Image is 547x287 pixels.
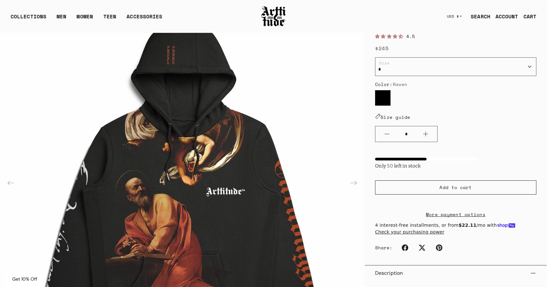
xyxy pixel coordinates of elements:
a: Twitter [415,241,429,255]
a: Facebook [398,241,412,255]
span: 50 [386,163,394,169]
a: Size guide [375,114,410,120]
span: Share: [375,244,393,251]
a: TEEN [103,13,116,25]
span: Raven [393,81,408,88]
a: Pinterest [432,241,446,255]
button: Minus [375,126,399,142]
div: CART [523,13,536,20]
div: Only left in stock [375,160,478,170]
label: Raven [375,90,391,106]
img: Arttitude [261,5,287,27]
h1: Saint [PERSON_NAME] Signature Hoodie [375,7,536,33]
a: ACCOUNT [490,10,518,23]
span: Get 10% Off [12,276,37,282]
a: MEN [57,13,66,25]
span: USD $ [447,14,459,19]
a: SEARCH [466,10,490,23]
div: Get 10% Off [6,271,43,287]
span: 4.5 [406,33,415,40]
span: $245 [375,44,389,52]
div: Next slide [346,176,361,191]
span: 4.50 stars [375,33,406,40]
a: More payment options [375,211,536,218]
div: Color: [375,81,536,88]
button: Description [375,265,536,281]
input: Quantity [399,128,414,140]
button: Plus [414,126,437,142]
button: USD $ [443,9,466,24]
div: ACCESSORIES [127,13,162,25]
ul: Main navigation [5,13,167,25]
button: Add to cart [375,180,536,195]
div: COLLECTIONS [11,13,46,25]
span: Add to cart [439,184,472,191]
a: Open cart [518,10,536,23]
div: Previous slide [3,176,19,191]
a: WOMEN [77,13,93,25]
